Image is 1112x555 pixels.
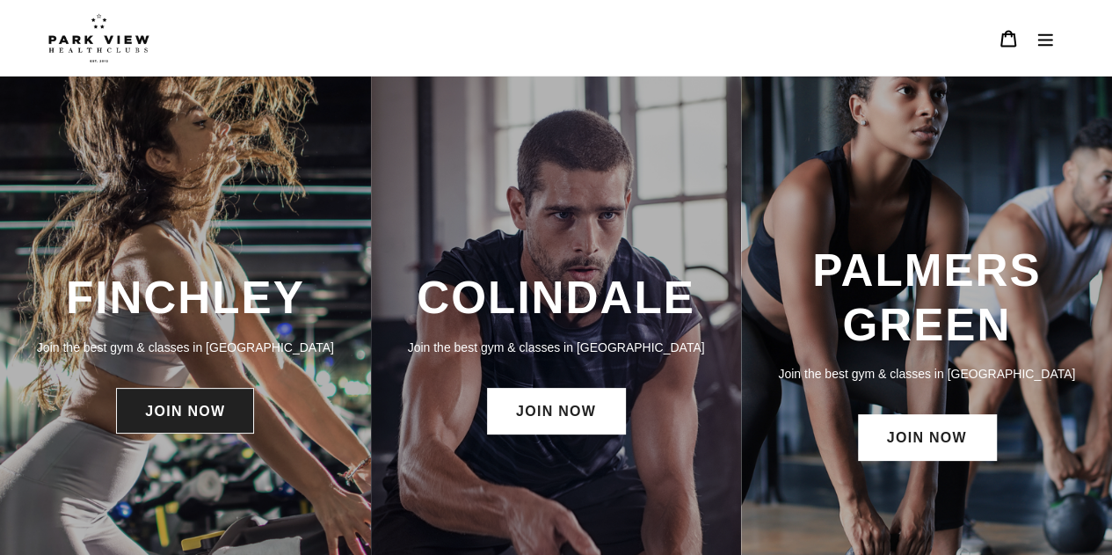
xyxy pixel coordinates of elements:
button: Menu [1027,19,1064,57]
a: JOIN NOW: Finchley Membership [116,388,254,434]
p: Join the best gym & classes in [GEOGRAPHIC_DATA] [759,364,1094,383]
a: JOIN NOW: Palmers Green Membership [858,414,996,460]
h3: COLINDALE [389,271,724,325]
a: JOIN NOW: Colindale Membership [487,388,625,434]
p: Join the best gym & classes in [GEOGRAPHIC_DATA] [389,338,724,357]
h3: FINCHLEY [18,271,353,325]
h3: PALMERS GREEN [759,244,1094,352]
img: Park view health clubs is a gym near you. [48,13,149,62]
p: Join the best gym & classes in [GEOGRAPHIC_DATA] [18,338,353,357]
